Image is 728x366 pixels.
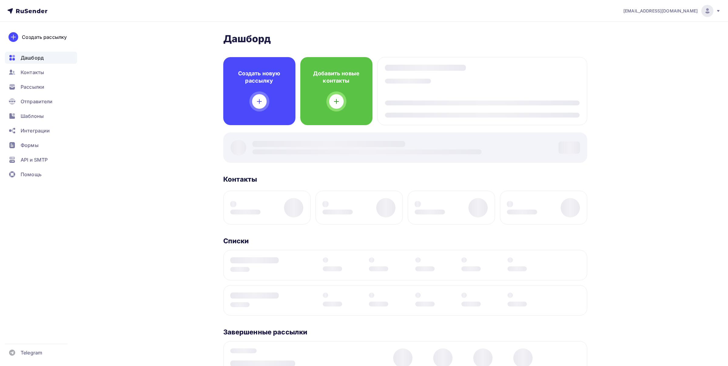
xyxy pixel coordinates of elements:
[5,110,77,122] a: Шаблоны
[223,33,587,45] h2: Дашборд
[21,112,44,120] span: Шаблоны
[21,83,44,91] span: Рассылки
[21,171,42,178] span: Помощь
[310,70,363,84] h4: Добавить новые контакты
[21,349,42,356] span: Telegram
[233,70,286,84] h4: Создать новую рассылку
[623,5,721,17] a: [EMAIL_ADDRESS][DOMAIN_NAME]
[223,237,249,245] h3: Списки
[5,95,77,108] a: Отправители
[223,328,308,336] h3: Завершенные рассылки
[22,33,67,41] div: Создать рассылку
[5,66,77,78] a: Контакты
[21,54,44,61] span: Дашборд
[21,69,44,76] span: Контакты
[623,8,698,14] span: [EMAIL_ADDRESS][DOMAIN_NAME]
[21,127,50,134] span: Интеграции
[5,139,77,151] a: Формы
[21,98,53,105] span: Отправители
[5,81,77,93] a: Рассылки
[21,156,48,163] span: API и SMTP
[5,52,77,64] a: Дашборд
[21,142,39,149] span: Формы
[223,175,257,183] h3: Контакты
